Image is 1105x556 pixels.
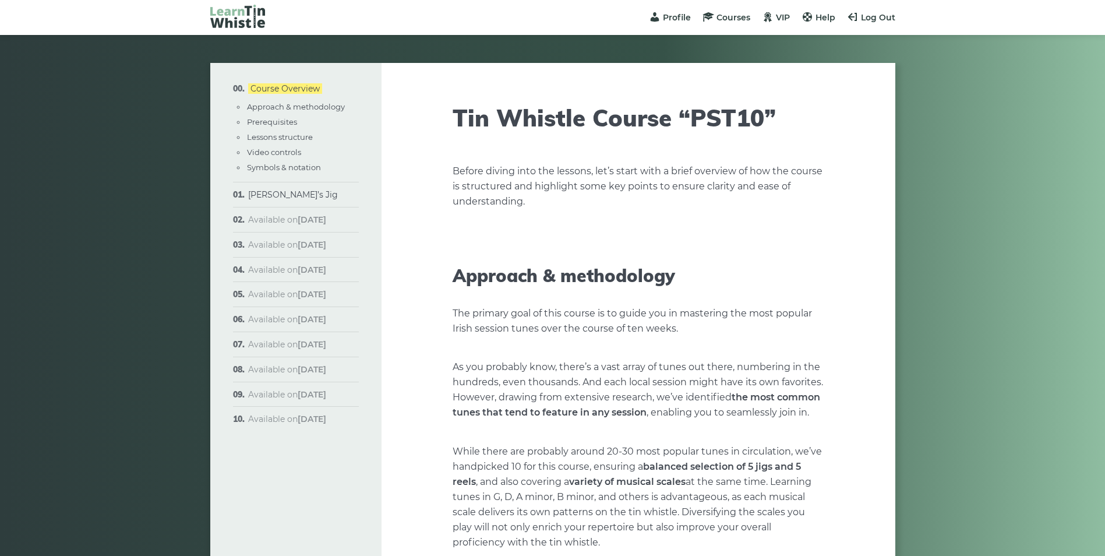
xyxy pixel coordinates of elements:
[247,147,301,157] a: Video controls
[248,389,326,400] span: Available on
[298,214,326,225] strong: [DATE]
[453,104,824,132] h1: Tin Whistle Course “PST10”
[247,163,321,172] a: Symbols & notation
[847,12,895,23] a: Log Out
[248,240,326,250] span: Available on
[248,314,326,325] span: Available on
[298,414,326,424] strong: [DATE]
[802,12,835,23] a: Help
[453,164,824,209] p: Before diving into the lessons, let’s start with a brief overview of how the course is structured...
[248,289,326,300] span: Available on
[210,5,265,28] img: LearnTinWhistle.com
[298,314,326,325] strong: [DATE]
[762,12,790,23] a: VIP
[247,117,297,126] a: Prerequisites
[248,339,326,350] span: Available on
[453,306,824,336] p: The primary goal of this course is to guide you in mastering the most popular Irish session tunes...
[298,289,326,300] strong: [DATE]
[248,414,326,424] span: Available on
[453,265,824,286] h2: Approach & methodology
[861,12,895,23] span: Log Out
[453,360,824,420] p: As you probably know, there’s a vast array of tunes out there, numbering in the hundreds, even th...
[298,265,326,275] strong: [DATE]
[716,12,750,23] span: Courses
[453,444,824,550] p: While there are probably around 20-30 most popular tunes in circulation, we’ve handpicked 10 for ...
[248,189,338,200] a: [PERSON_NAME]’s Jig
[248,265,326,275] span: Available on
[298,389,326,400] strong: [DATE]
[248,83,322,94] a: Course Overview
[298,240,326,250] strong: [DATE]
[663,12,691,23] span: Profile
[298,364,326,375] strong: [DATE]
[649,12,691,23] a: Profile
[248,214,326,225] span: Available on
[247,132,313,142] a: Lessons structure
[247,102,345,111] a: Approach & methodology
[248,364,326,375] span: Available on
[298,339,326,350] strong: [DATE]
[702,12,750,23] a: Courses
[815,12,835,23] span: Help
[569,476,686,487] strong: variety of musical scales
[776,12,790,23] span: VIP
